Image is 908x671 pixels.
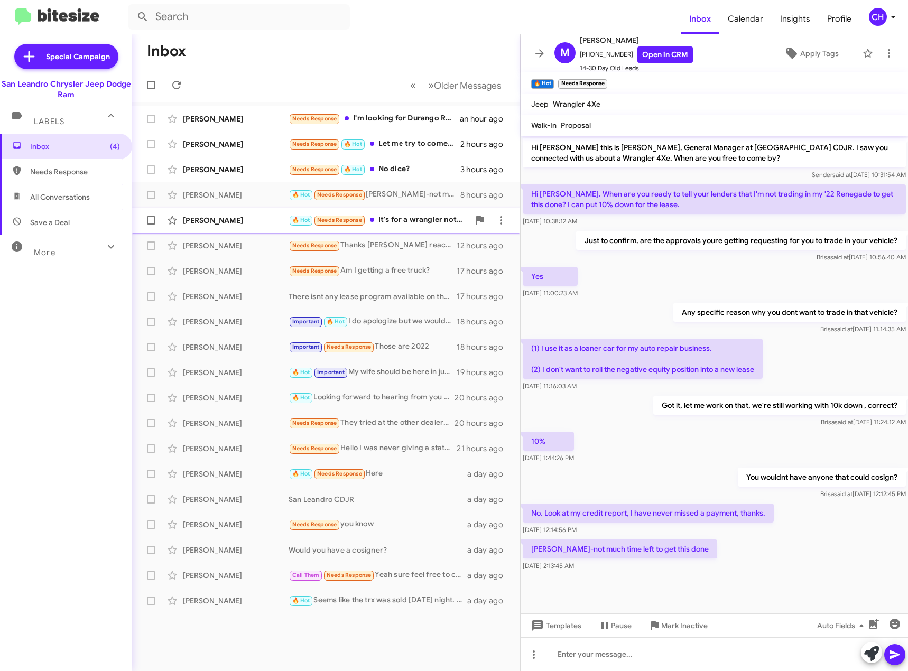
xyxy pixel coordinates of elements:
span: Needs Response [292,141,337,147]
a: Profile [819,4,860,34]
p: Got it, let me work on that, we're still working with 10k down , correct? [653,396,906,415]
span: Inbox [30,141,120,152]
a: Special Campaign [14,44,118,69]
span: » [428,79,434,92]
span: Needs Response [292,166,337,173]
span: 🔥 Hot [344,166,362,173]
span: Pause [611,616,632,635]
span: Apply Tags [800,44,839,63]
span: Needs Response [317,191,362,198]
div: a day ago [467,519,512,530]
div: a day ago [467,469,512,479]
span: 🔥 Hot [327,318,345,325]
span: 🔥 Hot [292,369,310,376]
span: Templates [529,616,581,635]
div: 12 hours ago [457,240,512,251]
span: Brisa [DATE] 10:56:40 AM [817,253,906,261]
span: Sender [DATE] 10:31:54 AM [812,171,906,179]
span: Mark Inactive [661,616,708,635]
h1: Inbox [147,43,186,60]
span: [DATE] 11:00:23 AM [523,289,578,297]
div: Seems like the trx was sold [DATE] night. Are you interested in anything else? [289,594,467,607]
div: 19 hours ago [457,367,512,378]
a: Open in CRM [637,46,693,63]
span: Important [292,318,320,325]
p: 10% [523,432,574,451]
a: Calendar [719,4,772,34]
div: [PERSON_NAME]-not much time left to get this done [289,189,460,201]
span: Needs Response [317,217,362,223]
span: said at [834,325,853,333]
span: Call Them [292,572,320,579]
span: Auto Fields [817,616,868,635]
span: Older Messages [434,80,501,91]
div: CH [869,8,887,26]
div: 17 hours ago [457,266,512,276]
span: Needs Response [292,420,337,426]
span: Labels [34,117,64,126]
div: Am I getting a free truck? [289,265,457,277]
div: 20 hours ago [455,418,512,428]
div: [PERSON_NAME] [183,266,289,276]
button: Next [422,74,507,96]
span: [DATE] 10:38:12 AM [523,217,577,225]
button: Apply Tags [765,44,857,63]
div: [PERSON_NAME] [183,139,289,150]
p: [PERSON_NAME]-not much time left to get this done [523,539,717,558]
span: 🔥 Hot [292,470,310,477]
span: Brisa [DATE] 12:12:45 PM [820,490,906,498]
span: More [34,248,55,257]
div: San Leandro CDJR [289,494,467,505]
span: « [410,79,416,92]
span: 🔥 Hot [344,141,362,147]
a: Inbox [681,4,719,34]
span: 🔥 Hot [292,191,310,198]
div: 21 hours ago [457,443,512,454]
div: a day ago [467,494,512,505]
div: There isnt any lease program available on the Promaster [289,291,457,302]
div: [PERSON_NAME] [183,114,289,124]
div: Looking forward to hearing from you then [289,392,455,404]
input: Search [128,4,350,30]
span: Jeep [531,99,549,109]
div: Here [289,468,467,480]
div: 3 hours ago [460,164,512,175]
button: Previous [404,74,422,96]
span: Needs Response [317,470,362,477]
p: You wouldnt have anyone that could cosign? [738,468,906,487]
span: Important [317,369,345,376]
span: M [560,44,570,61]
span: said at [835,418,853,426]
span: said at [832,171,851,179]
div: [PERSON_NAME] [183,494,289,505]
span: [DATE] 1:44:26 PM [523,454,574,462]
p: Yes [523,267,578,286]
div: Those are 2022 [289,341,457,353]
div: It's for a wrangler not a grand! [289,214,469,226]
span: said at [834,490,853,498]
div: an hour ago [460,114,512,124]
span: Proposal [561,120,591,130]
span: Walk-In [531,120,557,130]
div: 18 hours ago [457,342,512,352]
span: said at [830,253,849,261]
span: [DATE] 2:13:45 AM [523,562,574,570]
div: I do apologize but we would be a bit far apart on that since there are rebates that might be only... [289,315,457,328]
span: Needs Response [327,343,372,350]
div: a day ago [467,545,512,555]
button: Auto Fields [809,616,876,635]
div: [PERSON_NAME] [183,393,289,403]
div: [PERSON_NAME] [183,164,289,175]
div: [PERSON_NAME] [183,570,289,581]
span: 🔥 Hot [292,394,310,401]
div: [PERSON_NAME] [183,316,289,327]
div: [PERSON_NAME] [183,443,289,454]
button: CH [860,8,896,26]
span: Needs Response [292,267,337,274]
span: Needs Response [292,445,337,452]
div: [PERSON_NAME] [183,367,289,378]
p: No. Look at my credit report, I have never missed a payment, thanks. [523,504,774,523]
button: Pause [590,616,640,635]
